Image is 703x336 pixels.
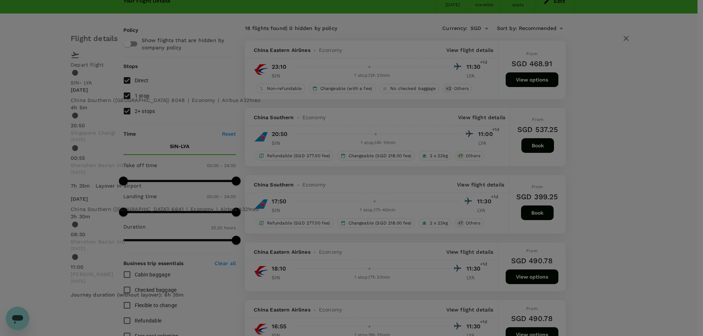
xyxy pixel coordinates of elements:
[218,97,219,103] span: |
[216,206,217,212] span: |
[220,205,259,213] p: Airbus A321neo
[71,154,632,162] div: 00:55
[71,34,118,43] span: Flight details
[71,129,632,136] span: Singapore Changi
[190,205,213,213] p: economy
[71,169,632,176] span: [DATE]
[71,231,632,238] div: 08:30
[71,245,632,253] span: [DATE]
[96,183,141,189] span: Layover in airport
[71,291,183,298] p: Journey duration (without layover) : 6h 35m
[71,61,632,68] p: Depart flight
[71,213,632,220] p: 2h 30m
[71,278,632,285] span: [DATE]
[71,162,632,169] span: Shenzhen Bao'an Intl
[192,97,215,104] p: economy
[222,97,260,104] p: Airbus A321neo
[71,104,632,111] p: 4h 5m
[71,97,185,104] p: China Southern ([GEOGRAPHIC_DATA]) 8048
[71,79,632,86] p: SIN - LYA
[71,183,90,189] span: 7h 35m
[71,86,632,94] p: [DATE]
[188,97,189,103] span: |
[71,271,632,278] span: [PERSON_NAME]
[71,122,632,129] div: 20:50
[71,238,632,245] span: Shenzhen Bao'an Intl
[71,136,632,144] span: [DATE]
[71,205,183,213] p: China Southern ([GEOGRAPHIC_DATA]) 6641
[71,263,632,271] div: 11:00
[71,195,632,203] p: [DATE]
[186,206,187,212] span: |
